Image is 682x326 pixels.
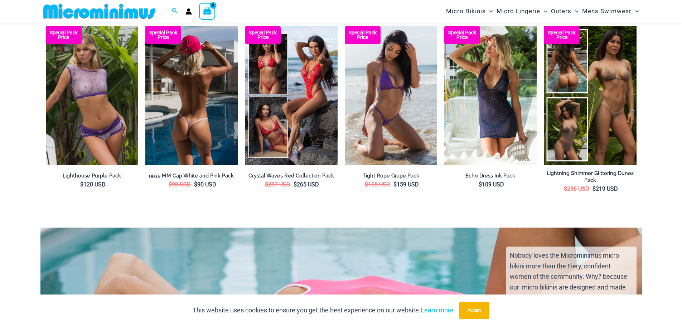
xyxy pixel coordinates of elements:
[169,181,191,188] bdi: 98 USD
[194,181,197,188] span: $
[345,26,437,165] img: Tight Rope Grape 319 Tri Top 4212 Micro Bottom 02
[444,30,480,40] b: Special Pack Price
[479,181,482,188] span: $
[544,30,580,40] b: Special Pack Price
[245,26,337,165] a: Collection Pack Crystal Waves 305 Tri Top 4149 Thong 01Crystal Waves 305 Tri Top 4149 Thong 01
[345,30,381,40] b: Special Pack Price
[582,2,632,20] span: Mens Swimwear
[444,2,495,20] a: Micro BikinisMenu ToggleMenu Toggle
[40,3,158,19] img: MM SHOP LOGO FLAT
[544,26,636,165] a: Lightning Shimmer Dune Lightning Shimmer Glittering Dunes 317 Tri Top 469 Thong 02Lightning Shimm...
[444,172,537,179] a: Echo Dress Ink Pack
[46,26,138,165] img: Lighthouse Purples 3668 Crop Top 516 Short 11
[199,3,216,19] a: View Shopping Cart, empty
[592,185,596,192] span: $
[294,181,297,188] span: $
[145,26,238,165] img: Rebel Cap Hot PinkElectric Blue 9939 Cap 15
[46,26,138,165] a: Lighthouse Purples 3668 Crop Top 516 Short 11 Lighthouse Purples 3668 Crop Top 516 Short 09Lighth...
[443,1,642,21] nav: Site Navigation
[564,185,589,192] bdi: 236 USD
[495,2,549,20] a: Micro LingerieMenu ToggleMenu Toggle
[345,172,437,179] a: Tight Rope Grape Pack
[540,2,547,20] span: Menu Toggle
[345,26,437,165] a: Tight Rope Grape 319 Tri Top 4212 Micro Bottom 02 Tight Rope Grape 319 Tri Top 4212 Micro Bottom ...
[479,181,504,188] bdi: 109 USD
[265,181,268,188] span: $
[169,181,172,188] span: $
[172,7,178,16] a: Search icon link
[632,2,639,20] span: Menu Toggle
[544,170,636,183] a: Lightning Shimmer Glittering Dunes Pack
[265,181,290,188] bdi: 287 USD
[80,181,83,188] span: $
[444,26,537,165] img: Echo Ink 5671 Dress 682 Thong 07
[544,26,636,165] img: Lightning Shimmer Dune
[446,2,486,20] span: Micro Bikinis
[486,2,493,20] span: Menu Toggle
[46,172,138,179] a: Lighthouse Purple Pack
[145,172,238,179] a: 9939 MM Cap White and Pink Pack
[592,185,618,192] bdi: 219 USD
[245,172,337,179] a: Crystal Waves Red Collection Pack
[145,30,181,40] b: Special Pack Price
[194,181,216,188] bdi: 90 USD
[294,181,319,188] bdi: 265 USD
[185,8,192,15] a: Account icon link
[551,2,571,20] span: Outers
[245,30,281,40] b: Special Pack Price
[571,2,579,20] span: Menu Toggle
[245,26,337,165] img: Collection Pack
[80,181,106,188] bdi: 120 USD
[580,2,640,20] a: Mens SwimwearMenu ToggleMenu Toggle
[549,2,580,20] a: OutersMenu ToggleMenu Toggle
[365,181,368,188] span: $
[393,181,397,188] span: $
[145,26,238,165] a: Rebel Cap WhiteElectric Blue 9939 Cap 09 Rebel Cap Hot PinkElectric Blue 9939 Cap 15Rebel Cap Hot...
[193,305,454,316] p: This website uses cookies to ensure you get the best experience on our website.
[564,185,567,192] span: $
[444,26,537,165] a: Echo Ink 5671 Dress 682 Thong 07 Echo Ink 5671 Dress 682 Thong 08Echo Ink 5671 Dress 682 Thong 08
[459,302,489,319] button: Accept
[46,30,82,40] b: Special Pack Price
[393,181,419,188] bdi: 159 USD
[421,306,454,314] a: Learn more
[365,181,390,188] bdi: 165 USD
[497,2,540,20] span: Micro Lingerie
